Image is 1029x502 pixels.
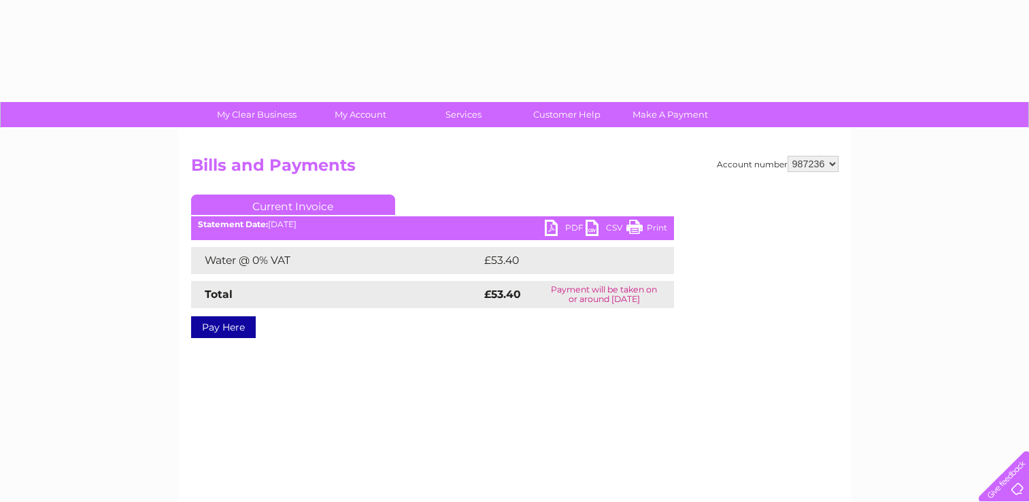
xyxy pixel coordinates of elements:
td: £53.40 [481,247,647,274]
a: Make A Payment [614,102,726,127]
a: Services [407,102,520,127]
td: Payment will be taken on or around [DATE] [535,281,674,308]
h2: Bills and Payments [191,156,839,182]
a: CSV [586,220,626,239]
a: My Clear Business [201,102,313,127]
div: [DATE] [191,220,674,229]
a: Current Invoice [191,195,395,215]
strong: £53.40 [484,288,521,301]
b: Statement Date: [198,219,268,229]
a: Customer Help [511,102,623,127]
a: Print [626,220,667,239]
a: Pay Here [191,316,256,338]
td: Water @ 0% VAT [191,247,481,274]
div: Account number [717,156,839,172]
strong: Total [205,288,233,301]
a: My Account [304,102,416,127]
a: PDF [545,220,586,239]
